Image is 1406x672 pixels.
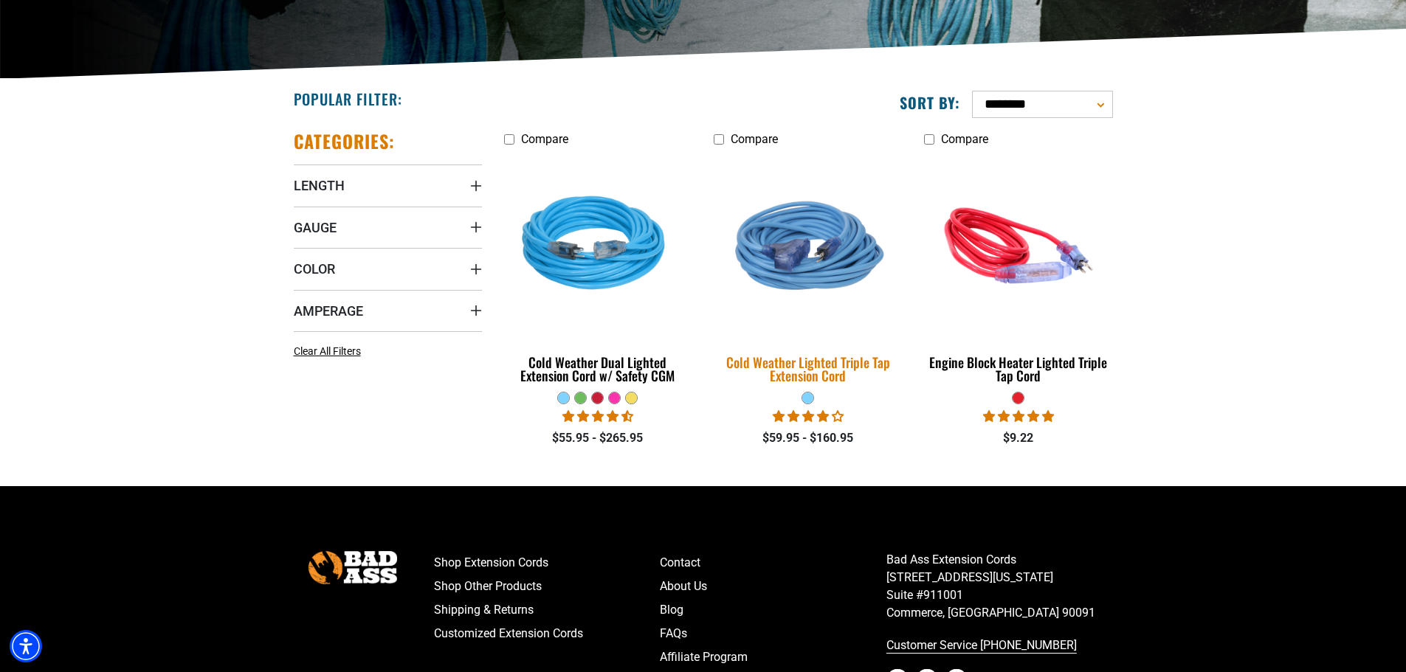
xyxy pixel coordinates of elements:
a: Shop Extension Cords [434,551,661,575]
label: Sort by: [900,93,960,112]
summary: Amperage [294,290,482,331]
div: Engine Block Heater Lighted Triple Tap Cord [924,356,1112,382]
img: Bad Ass Extension Cords [309,551,397,584]
p: Bad Ass Extension Cords [STREET_ADDRESS][US_STATE] Suite #911001 Commerce, [GEOGRAPHIC_DATA] 90091 [886,551,1113,622]
div: Cold Weather Dual Lighted Extension Cord w/ Safety CGM [504,356,692,382]
a: red Engine Block Heater Lighted Triple Tap Cord [924,153,1112,391]
a: FAQs [660,622,886,645]
a: call 833-674-1699 [886,634,1113,657]
summary: Color [294,248,482,289]
div: $55.95 - $265.95 [504,429,692,447]
a: Shipping & Returns [434,598,661,622]
a: Clear All Filters [294,344,367,359]
a: Contact [660,551,886,575]
span: Color [294,260,335,277]
a: Light Blue Cold Weather Dual Lighted Extension Cord w/ Safety CGM [504,153,692,391]
img: Light Blue [505,161,691,330]
span: Clear All Filters [294,345,361,357]
a: Light Blue Cold Weather Lighted Triple Tap Extension Cord [714,153,902,391]
a: Shop Other Products [434,575,661,598]
span: Compare [521,132,568,146]
span: Compare [941,132,988,146]
a: Blog [660,598,886,622]
div: $59.95 - $160.95 [714,429,902,447]
span: Gauge [294,219,337,236]
div: Cold Weather Lighted Triple Tap Extension Cord [714,356,902,382]
span: Length [294,177,345,194]
img: red [926,161,1112,330]
a: About Us [660,575,886,598]
summary: Gauge [294,207,482,248]
div: Accessibility Menu [10,630,42,662]
h2: Categories: [294,130,396,153]
span: 4.62 stars [562,409,633,423]
span: 4.18 stars [773,409,844,423]
h2: Popular Filter: [294,89,402,108]
span: Compare [731,132,778,146]
img: Light Blue [705,151,912,340]
div: $9.22 [924,429,1112,447]
a: Customized Extension Cords [434,622,661,645]
a: Affiliate Program [660,645,886,669]
span: 5.00 stars [983,409,1054,423]
span: Amperage [294,302,363,319]
summary: Length [294,164,482,206]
